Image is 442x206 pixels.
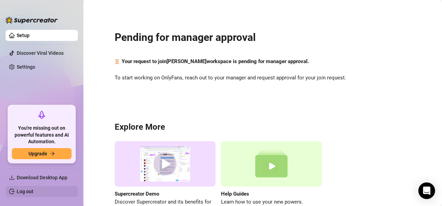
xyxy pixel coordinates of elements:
[115,74,411,82] span: To start working on OnlyFans, reach out to your manager and request approval for your join request.
[38,111,46,119] span: rocket
[17,189,33,194] a: Log out
[12,148,72,159] button: Upgradearrow-right
[221,141,322,187] img: help guides
[122,58,309,65] strong: Your request to join [PERSON_NAME] workspace is pending for manager approval.
[17,64,35,70] a: Settings
[28,151,47,156] span: Upgrade
[115,58,120,66] span: hourglass
[9,175,15,180] span: download
[418,182,435,199] div: Open Intercom Messenger
[115,31,411,44] h2: Pending for manager approval
[115,141,215,187] img: supercreator demo
[12,125,72,145] span: You're missing out on powerful features and AI Automation.
[221,191,249,197] strong: Help Guides
[50,151,55,156] span: arrow-right
[6,17,58,24] img: logo-BBDzfeDw.svg
[17,33,30,38] a: Setup
[115,191,159,197] strong: Supercreator Demo
[115,122,411,133] h3: Explore More
[17,175,67,180] span: Download Desktop App
[17,50,64,56] a: Discover Viral Videos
